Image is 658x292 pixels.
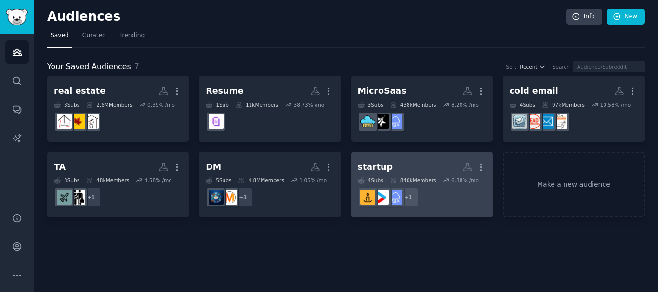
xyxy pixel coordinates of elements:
[134,62,139,71] span: 7
[390,177,436,184] div: 840k Members
[520,63,537,70] span: Recent
[6,9,28,25] img: GummySearch logo
[81,187,101,207] div: + 1
[553,114,567,129] img: b2b_sales
[510,102,535,108] div: 4 Sub s
[79,28,109,48] a: Curated
[47,9,566,25] h2: Audiences
[119,31,145,40] span: Trending
[539,114,554,129] img: SaaS_Email_Marketing
[206,85,243,97] div: Resume
[54,85,105,97] div: real estate
[86,102,132,108] div: 2.6M Members
[199,76,341,142] a: Resume1Sub11kMembers38.73% /moResumeExperts
[503,76,645,142] a: cold email4Subs97kMembers10.58% /mob2b_salesSaaS_Email_MarketingLeadGenerationcoldemail
[358,177,383,184] div: 4 Sub s
[54,161,66,173] div: TA
[566,9,602,25] a: Info
[70,190,85,205] img: InsuranceAgent
[553,63,570,70] div: Search
[451,177,479,184] div: 6.38 % /mo
[390,102,436,108] div: 438k Members
[360,190,375,205] img: startupideas
[206,102,229,108] div: 1 Sub
[47,61,131,73] span: Your Saved Audiences
[600,102,631,108] div: 10.58 % /mo
[542,102,585,108] div: 97k Members
[387,114,402,129] img: SaaS
[398,187,419,207] div: + 1
[607,9,645,25] a: New
[47,76,189,142] a: real estate3Subs2.6MMembers0.39% /moRealEstateRealEstateCanadaTorontoRealEstate
[209,114,224,129] img: ResumeExperts
[116,28,148,48] a: Trending
[206,177,231,184] div: 5 Sub s
[520,63,546,70] button: Recent
[54,102,79,108] div: 3 Sub s
[294,102,325,108] div: 38.73 % /mo
[510,85,558,97] div: cold email
[206,161,221,173] div: DM
[54,177,79,184] div: 3 Sub s
[360,114,375,129] img: micro_saas
[57,190,72,205] img: travelagents
[86,177,129,184] div: 48k Members
[374,114,389,129] img: SaaSMarketing
[199,152,341,218] a: DM5Subs4.8MMembers1.05% /mo+3marketingdigital_marketing
[236,102,278,108] div: 11k Members
[233,187,253,207] div: + 3
[47,28,72,48] a: Saved
[374,190,389,205] img: startup
[209,190,224,205] img: digital_marketing
[299,177,327,184] div: 1.05 % /mo
[503,152,645,218] a: Make a new audience
[451,102,479,108] div: 8.20 % /mo
[358,102,383,108] div: 3 Sub s
[512,114,527,129] img: coldemail
[573,61,645,72] input: Audience/Subreddit
[358,161,393,173] div: startup
[351,76,493,142] a: MicroSaas3Subs438kMembers8.20% /moSaaSSaaSMarketingmicro_saas
[84,114,99,129] img: RealEstate
[47,152,189,218] a: TA3Subs48kMembers4.58% /mo+1InsuranceAgenttravelagents
[238,177,284,184] div: 4.8M Members
[506,63,517,70] div: Sort
[145,177,172,184] div: 4.58 % /mo
[526,114,540,129] img: LeadGeneration
[57,114,72,129] img: TorontoRealEstate
[147,102,175,108] div: 0.39 % /mo
[70,114,85,129] img: RealEstateCanada
[351,152,493,218] a: startup4Subs840kMembers6.38% /mo+1SaaSstartupstartupideas
[222,190,237,205] img: marketing
[387,190,402,205] img: SaaS
[358,85,407,97] div: MicroSaas
[51,31,69,40] span: Saved
[82,31,106,40] span: Curated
